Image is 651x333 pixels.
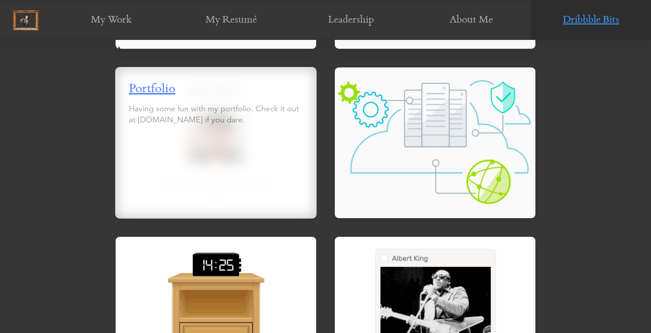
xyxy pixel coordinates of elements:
a: My Work [51,0,171,40]
p: Having some fun with my portfolio. Check it out at [DOMAIN_NAME] if you dare. [129,103,303,125]
a: About Me [411,0,531,40]
a: Dribbble Bits [531,0,651,40]
a: My Resumé [171,0,291,40]
img: picture-frame.png [13,10,39,31]
a: PortfolioHaving some fun with my portfolio. Check it out at [DOMAIN_NAME] if you dare. [115,67,317,219]
span: Portfolio [129,83,175,96]
a: Leadership [291,0,411,40]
